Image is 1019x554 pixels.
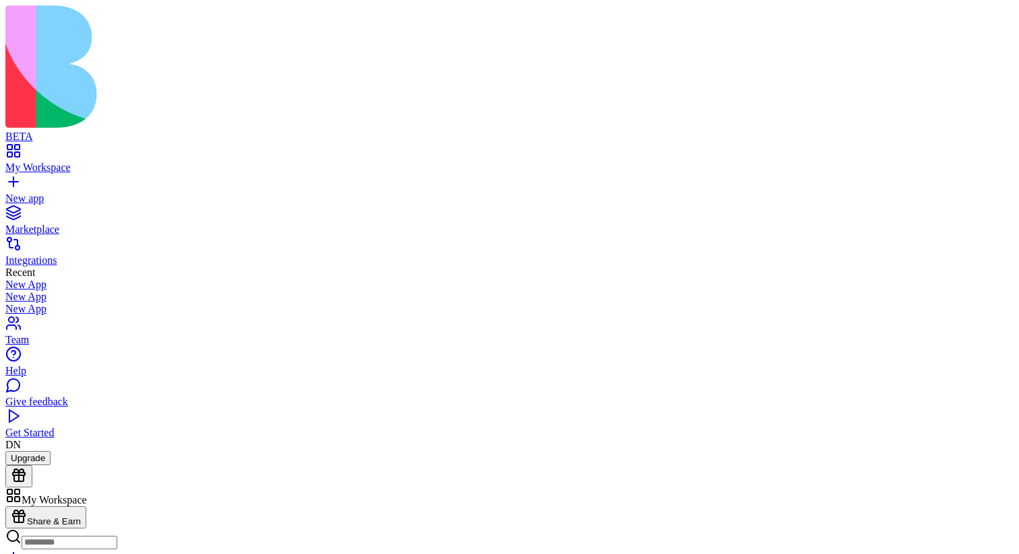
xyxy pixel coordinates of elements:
div: Marketplace [5,223,1014,236]
a: Marketplace [5,211,1014,236]
span: Recent [5,267,35,278]
div: Integrations [5,254,1014,267]
div: Get Started [5,427,1014,439]
a: Get Started [5,415,1014,439]
button: Upgrade [5,451,51,465]
a: Give feedback [5,384,1014,408]
div: Team [5,334,1014,346]
button: Share & Earn [5,506,86,528]
a: Upgrade [5,452,51,463]
a: New app [5,180,1014,205]
a: Integrations [5,242,1014,267]
a: BETA [5,118,1014,143]
div: New app [5,193,1014,205]
span: DN [5,439,21,450]
a: New App [5,291,1014,303]
img: logo [5,5,547,128]
a: New App [5,303,1014,315]
a: My Workspace [5,149,1014,174]
a: Team [5,322,1014,346]
span: My Workspace [22,494,87,506]
a: New App [5,279,1014,291]
span: Share & Earn [27,516,81,526]
div: Give feedback [5,396,1014,408]
a: Help [5,353,1014,377]
div: My Workspace [5,162,1014,174]
div: BETA [5,131,1014,143]
div: Help [5,365,1014,377]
